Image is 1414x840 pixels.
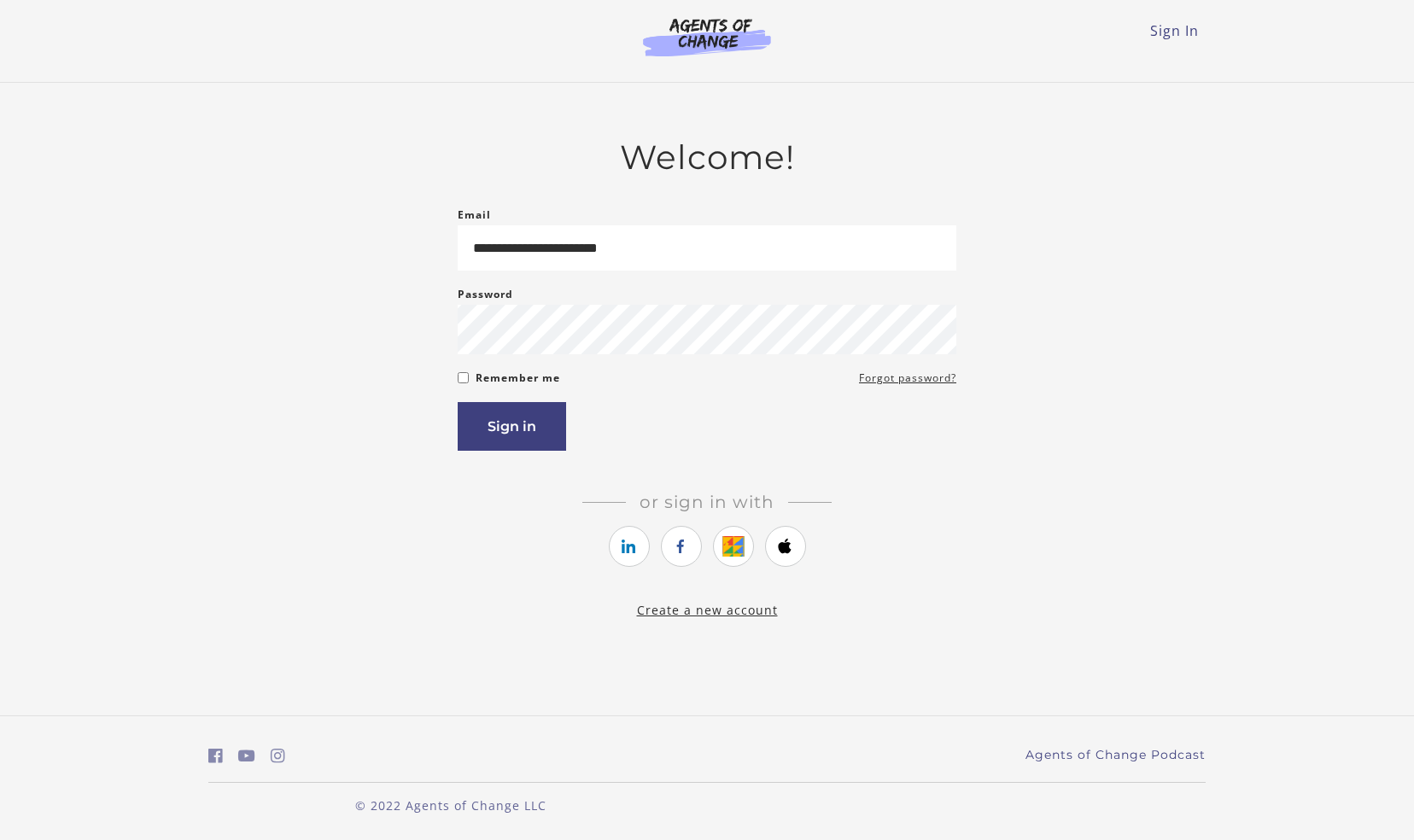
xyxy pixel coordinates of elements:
[208,744,223,768] a: https://www.facebook.com/groups/aswbtestprep (Open in a new window)
[637,602,778,618] a: Create a new account
[625,17,789,56] img: Agents of Change Logo
[458,137,956,178] h2: Welcome!
[765,526,806,567] a: https://courses.thinkific.com/users/auth/apple?ss%5Breferral%5D=&ss%5Buser_return_to%5D=&ss%5Bvis...
[476,368,560,388] label: Remember me
[1025,746,1206,764] a: Agents of Change Podcast
[238,744,255,768] a: https://www.youtube.com/c/AgentsofChangeTestPrepbyMeaganMitchell (Open in a new window)
[458,284,513,305] label: Password
[661,526,702,567] a: https://courses.thinkific.com/users/auth/facebook?ss%5Breferral%5D=&ss%5Buser_return_to%5D=&ss%5B...
[609,526,650,567] a: https://courses.thinkific.com/users/auth/linkedin?ss%5Breferral%5D=&ss%5Buser_return_to%5D=&ss%5B...
[208,796,693,814] p: © 2022 Agents of Change LLC
[458,205,491,225] label: Email
[271,744,285,768] a: https://www.instagram.com/agentsofchangeprep/ (Open in a new window)
[1150,21,1199,40] a: Sign In
[208,748,223,764] i: https://www.facebook.com/groups/aswbtestprep (Open in a new window)
[713,526,754,567] a: https://courses.thinkific.com/users/auth/google?ss%5Breferral%5D=&ss%5Buser_return_to%5D=&ss%5Bvi...
[238,748,255,764] i: https://www.youtube.com/c/AgentsofChangeTestPrepbyMeaganMitchell (Open in a new window)
[458,402,566,451] button: Sign in
[271,748,285,764] i: https://www.instagram.com/agentsofchangeprep/ (Open in a new window)
[626,492,788,512] span: Or sign in with
[859,368,956,388] a: Forgot password?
